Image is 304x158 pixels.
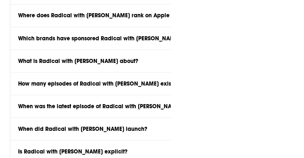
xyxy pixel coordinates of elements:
[18,126,147,132] h3: When did Radical with [PERSON_NAME] launch?
[18,13,216,19] h3: Where does Radical with [PERSON_NAME] rank on Apple Podcasts charts?
[18,149,128,154] h3: Is Radical with [PERSON_NAME] explicit?
[18,35,183,41] h3: Which brands have sponsored Radical with [PERSON_NAME]?
[18,103,184,109] h3: When was the latest episode of Radical with [PERSON_NAME]?
[18,81,176,86] h3: How many episodes of Radical with [PERSON_NAME] exist?
[18,58,138,64] h3: What is Radical with [PERSON_NAME] about?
